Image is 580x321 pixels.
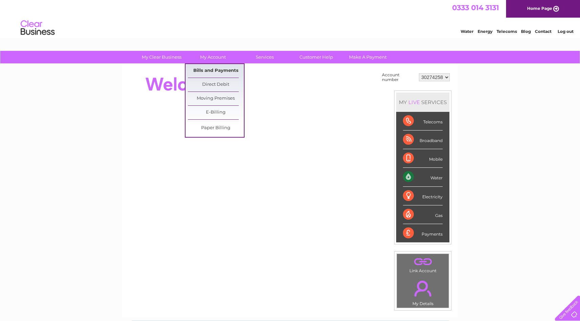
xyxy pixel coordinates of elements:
a: Log out [558,29,574,34]
a: Services [237,51,293,63]
a: My Clear Business [134,51,190,63]
div: Payments [403,224,443,242]
a: Moving Premises [188,92,244,105]
a: Direct Debit [188,78,244,92]
a: Customer Help [288,51,344,63]
div: LIVE [407,99,421,105]
a: Blog [521,29,531,34]
a: Energy [478,29,492,34]
a: Paper Billing [188,121,244,135]
div: Broadband [403,131,443,149]
div: Clear Business is a trading name of Verastar Limited (registered in [GEOGRAPHIC_DATA] No. 3667643... [130,4,451,33]
div: Mobile [403,149,443,168]
a: . [399,277,447,300]
div: Electricity [403,187,443,205]
td: Account number [380,71,417,84]
a: . [399,256,447,267]
a: 0333 014 3131 [452,3,499,12]
div: Telecoms [403,112,443,131]
a: Bills and Payments [188,64,244,78]
a: Telecoms [497,29,517,34]
a: Water [461,29,473,34]
td: My Details [397,275,449,308]
a: Contact [535,29,552,34]
div: MY SERVICES [396,93,449,112]
div: Water [403,168,443,186]
img: logo.png [20,18,55,38]
a: E-Billing [188,106,244,119]
td: Link Account [397,254,449,275]
a: My Account [185,51,241,63]
a: Make A Payment [340,51,396,63]
div: Gas [403,205,443,224]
